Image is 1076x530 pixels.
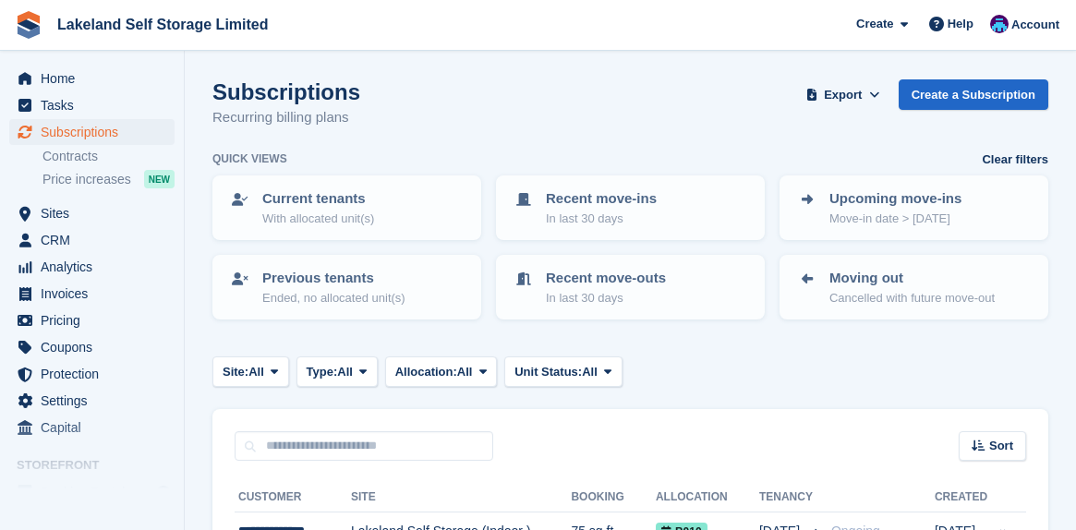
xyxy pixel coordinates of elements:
[42,169,175,189] a: Price increases NEW
[223,363,248,381] span: Site:
[262,268,405,289] p: Previous tenants
[856,15,893,33] span: Create
[41,227,151,253] span: CRM
[990,15,1009,33] img: David Dickson
[212,151,287,167] h6: Quick views
[948,15,973,33] span: Help
[235,483,351,512] th: Customer
[498,257,763,318] a: Recent move-outs In last 30 days
[781,177,1046,238] a: Upcoming move-ins Move-in date > [DATE]
[42,148,175,165] a: Contracts
[385,356,498,387] button: Allocation: All
[41,334,151,360] span: Coupons
[546,210,657,228] p: In last 30 days
[9,92,175,118] a: menu
[214,257,479,318] a: Previous tenants Ended, no allocated unit(s)
[17,456,184,475] span: Storefront
[656,483,759,512] th: Allocation
[9,307,175,333] a: menu
[248,363,264,381] span: All
[9,119,175,145] a: menu
[824,86,862,104] span: Export
[296,356,378,387] button: Type: All
[337,363,353,381] span: All
[803,79,884,110] button: Export
[41,388,151,414] span: Settings
[9,200,175,226] a: menu
[41,200,151,226] span: Sites
[982,151,1048,169] a: Clear filters
[50,9,276,40] a: Lakeland Self Storage Limited
[41,119,151,145] span: Subscriptions
[759,483,824,512] th: Tenancy
[395,363,457,381] span: Allocation:
[41,415,151,440] span: Capital
[9,361,175,387] a: menu
[546,289,666,307] p: In last 30 days
[212,107,360,128] p: Recurring billing plans
[262,210,374,228] p: With allocated unit(s)
[41,361,151,387] span: Protection
[214,177,479,238] a: Current tenants With allocated unit(s)
[144,170,175,188] div: NEW
[582,363,598,381] span: All
[41,307,151,333] span: Pricing
[262,188,374,210] p: Current tenants
[546,188,657,210] p: Recent move-ins
[41,66,151,91] span: Home
[829,188,961,210] p: Upcoming move-ins
[41,281,151,307] span: Invoices
[781,257,1046,318] a: Moving out Cancelled with future move-out
[42,171,131,188] span: Price increases
[15,11,42,39] img: stora-icon-8386f47178a22dfd0bd8f6a31ec36ba5ce8667c1dd55bd0f319d3a0aa187defe.svg
[829,289,995,307] p: Cancelled with future move-out
[498,177,763,238] a: Recent move-ins In last 30 days
[262,289,405,307] p: Ended, no allocated unit(s)
[9,281,175,307] a: menu
[571,483,656,512] th: Booking
[41,479,151,505] span: Booking Portal
[989,437,1013,455] span: Sort
[152,481,175,503] a: Preview store
[9,334,175,360] a: menu
[1011,16,1059,34] span: Account
[546,268,666,289] p: Recent move-outs
[212,356,289,387] button: Site: All
[9,388,175,414] a: menu
[457,363,473,381] span: All
[829,210,961,228] p: Move-in date > [DATE]
[504,356,622,387] button: Unit Status: All
[307,363,338,381] span: Type:
[935,483,987,512] th: Created
[351,483,571,512] th: Site
[41,254,151,280] span: Analytics
[514,363,582,381] span: Unit Status:
[9,254,175,280] a: menu
[9,227,175,253] a: menu
[899,79,1048,110] a: Create a Subscription
[9,415,175,440] a: menu
[212,79,360,104] h1: Subscriptions
[9,479,175,505] a: menu
[9,66,175,91] a: menu
[829,268,995,289] p: Moving out
[41,92,151,118] span: Tasks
